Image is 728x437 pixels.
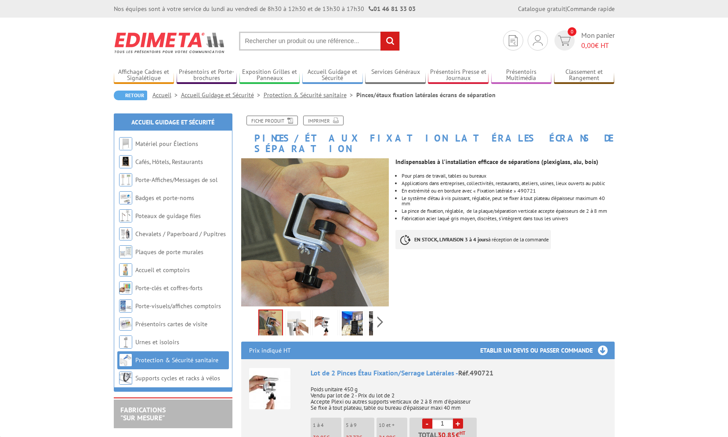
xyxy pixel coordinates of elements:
[119,137,132,150] img: Matériel pour Élections
[249,342,291,359] p: Prix indiqué HT
[135,212,201,220] a: Poteaux de guidage files
[239,68,300,83] a: Exposition Grilles et Panneaux
[120,405,166,422] a: FABRICATIONS"Sur Mesure"
[114,4,416,13] div: Nos équipes sont à votre service du lundi au vendredi de 8h30 à 12h30 et de 13h30 à 17h30
[135,140,198,148] a: Matériel pour Élections
[554,68,615,83] a: Classement et Rangement
[235,116,621,154] h1: Pinces/étaux fixation latérales écrans de séparation
[552,30,615,51] a: devis rapide 0 Mon panier 0,00€ HT
[491,68,552,83] a: Présentoirs Multimédia
[453,419,463,429] a: +
[135,248,203,256] a: Plaques de porte murales
[119,335,132,349] img: Urnes et isoloirs
[119,353,132,367] img: Protection & Sécurité sanitaire
[135,356,218,364] a: Protection & Sécurité sanitaire
[311,380,607,411] p: Poids unitaire 450 g Vendu par lot de 2 - Prix du lot de 2 Accepte Plexi ou autres supports verti...
[581,40,615,51] span: € HT
[114,91,147,100] a: Retour
[135,302,221,310] a: Porte-visuels/affiches comptoirs
[177,68,237,83] a: Présentoirs et Porte-brochures
[395,230,551,249] p: à réception de la commande
[414,236,488,243] strong: EN STOCK, LIVRAISON 3 à 4 jours
[379,422,407,428] p: 10 et +
[114,68,174,83] a: Affichage Cadres et Signalétique
[342,311,363,339] img: pinces_etaux_fixation_ecrans_separation_4.png
[119,155,132,168] img: Cafés, Hôtels, Restaurants
[303,116,344,125] a: Imprimer
[287,311,308,339] img: pinces_etaux_fixation_ecrans_separation_0.jpg
[315,311,336,339] img: pinces_etaux_fixation_ecrans_separation_1.jpg
[458,368,493,377] span: Réf.490721
[246,116,298,125] a: Fiche produit
[380,32,399,51] input: rechercher
[402,181,614,186] div: Applications dans entreprises, collectivités, restaurants, ateliers, usines, lieux ouverts au public
[581,41,595,50] span: 0,00
[119,263,132,277] img: Accueil et comptoirs
[509,35,518,46] img: devis rapide
[356,91,496,99] li: Pinces/étaux fixation latérales écrans de séparation
[135,176,217,184] a: Porte-Affiches/Messages de sol
[135,230,226,238] a: Chevalets / Paperboard / Pupitres
[135,194,194,202] a: Badges et porte-noms
[135,374,220,382] a: Supports cycles et racks à vélos
[568,27,576,36] span: 0
[567,5,615,13] a: Commande rapide
[402,188,614,193] li: En extrémité ou en bordure avec « Fixation latérale » 490721
[152,91,181,99] a: Accueil
[518,4,615,13] div: |
[181,91,264,99] a: Accueil Guidage et Sécurité
[518,5,565,13] a: Catalogue gratuit
[135,320,207,328] a: Présentoirs cartes de visite
[119,191,132,204] img: Badges et porte-noms
[119,227,132,240] img: Chevalets / Paperboard / Pupitres
[119,371,132,385] img: Supports cycles et racks à vélos
[422,419,432,429] a: -
[402,196,614,206] li: Le système d’étau à vis puissant, réglable, peut se fixer à tout plateau d’épaisseur maximum 40 mm
[533,35,543,46] img: devis rapide
[119,317,132,331] img: Présentoirs cartes de visite
[402,216,614,221] li: Fabrication acier laqué gris moyen, discrètes, s’intègrent dans tous les univers
[369,311,390,339] img: pinces_etaux_fixation_ecrans_separation_3.png
[346,422,374,428] p: 5 à 9
[135,266,190,274] a: Accueil et comptoirs
[428,68,489,83] a: Présentoirs Presse et Journaux
[119,299,132,313] img: Porte-visuels/affiches comptoirs
[402,173,614,178] li: Pour plans de travail, tables ou bureaux
[135,158,203,166] a: Cafés, Hôtels, Restaurants
[302,68,363,83] a: Accueil Guidage et Sécurité
[135,338,179,346] a: Urnes et isoloirs
[119,173,132,186] img: Porte-Affiches/Messages de sol
[135,284,203,292] a: Porte-clés et coffres-forts
[376,315,384,329] span: Next
[313,422,341,428] p: 1 à 4
[581,30,615,51] span: Mon panier
[131,118,214,126] a: Accueil Guidage et Sécurité
[239,32,400,51] input: Rechercher un produit ou une référence...
[119,209,132,222] img: Poteaux de guidage files
[395,158,598,166] strong: Indispensables à l'installation efficace de séparations (plexiglass, alu, bois)
[480,342,615,359] h3: Etablir un devis ou passer commande
[114,26,226,59] img: Edimeta
[249,368,290,409] img: Lot de 2 Pinces Étau Fixation/Serrage Latérales
[402,208,614,214] li: La pince de fixation, réglable, de la plaque/séparation verticale accepte épaisseurs de 2 à 8 mm
[311,368,607,378] div: Lot de 2 Pinces Étau Fixation/Serrage Latérales -
[119,245,132,259] img: Plaques de porte murales
[264,91,356,99] a: Protection & Sécurité sanitaire
[119,281,132,295] img: Porte-clés et coffres-forts
[365,68,426,83] a: Services Généraux
[259,310,282,338] img: etau_fixation_serrage_laterale_490721.gif
[241,158,389,306] img: etau_fixation_serrage_laterale_490721.gif
[558,36,571,46] img: devis rapide
[460,430,465,436] sup: HT
[369,5,416,13] strong: 01 46 81 33 03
